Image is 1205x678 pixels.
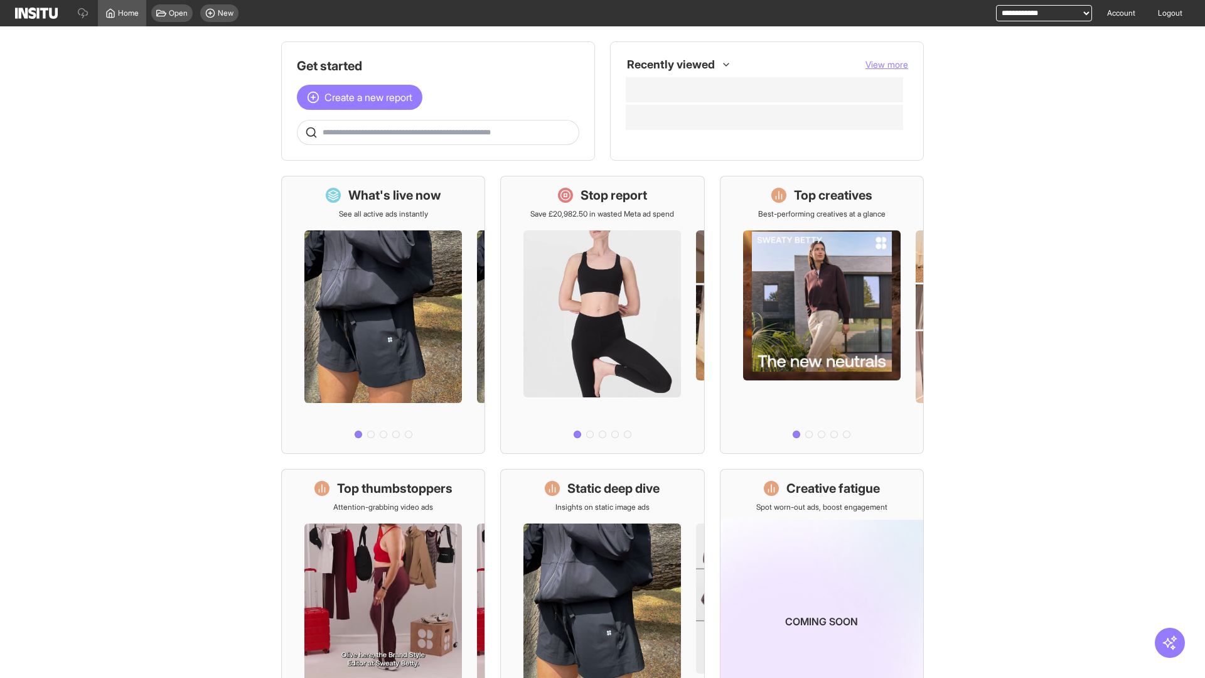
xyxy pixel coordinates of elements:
h1: Top thumbstoppers [337,480,453,497]
span: View more [865,59,908,70]
button: View more [865,58,908,71]
p: Best-performing creatives at a glance [758,209,886,219]
a: What's live nowSee all active ads instantly [281,176,485,454]
a: Top creativesBest-performing creatives at a glance [720,176,924,454]
img: Logo [15,8,58,19]
p: Save £20,982.50 in wasted Meta ad spend [530,209,674,219]
h1: Stop report [581,186,647,204]
span: Home [118,8,139,18]
a: Stop reportSave £20,982.50 in wasted Meta ad spend [500,176,704,454]
h1: Static deep dive [567,480,660,497]
span: Open [169,8,188,18]
span: Create a new report [324,90,412,105]
h1: Top creatives [794,186,872,204]
h1: What's live now [348,186,441,204]
p: Attention-grabbing video ads [333,502,433,512]
p: Insights on static image ads [555,502,650,512]
p: See all active ads instantly [339,209,428,219]
span: New [218,8,233,18]
button: Create a new report [297,85,422,110]
h1: Get started [297,57,579,75]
